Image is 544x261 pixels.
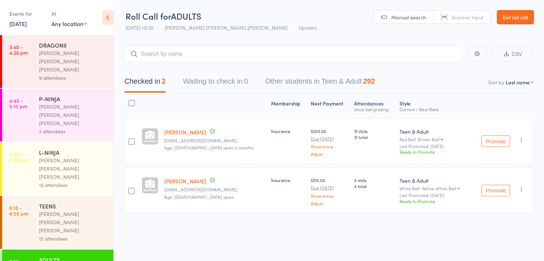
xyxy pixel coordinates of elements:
[481,185,510,196] button: Promote
[311,128,348,156] div: $250.00
[124,74,166,93] button: Checked in2
[126,10,171,22] span: Roll Call for
[183,74,248,93] button: Waiting to check in0
[451,14,484,21] span: Scanner input
[9,98,27,109] time: 4:45 - 5:15 pm
[39,49,107,74] div: [PERSON_NAME] [PERSON_NAME] [PERSON_NAME]
[271,177,305,183] div: Insurance
[164,187,266,192] small: niloornazari1366@gmail.com
[311,193,348,198] a: Show more
[400,177,469,184] div: Teen & Adult
[9,44,28,55] time: 3:40 - 4:20 pm
[311,177,348,205] div: $315.00
[268,96,308,115] div: Membership
[400,107,469,112] div: Current / Next Rank
[39,148,107,156] div: L-NINJA
[363,77,375,85] div: 292
[2,89,113,142] a: 4:45 -5:15 pmP-NINJA[PERSON_NAME] [PERSON_NAME] [PERSON_NAME]2 attendees
[488,79,504,86] label: Sort by
[308,96,351,115] div: Next Payment
[2,35,113,88] a: 3:40 -4:20 pmDRAGONS[PERSON_NAME] [PERSON_NAME] [PERSON_NAME]9 attendees
[39,103,107,127] div: [PERSON_NAME] [PERSON_NAME] [PERSON_NAME]
[299,24,317,31] span: Upstairs
[171,10,201,22] span: ADULTS
[400,193,469,198] small: Last Promoted: [DATE]
[354,177,394,183] span: 4 style
[400,137,469,142] div: Red Belt
[311,185,348,190] small: Due [DATE]
[39,41,107,49] div: DRAGONS
[39,127,107,136] div: 2 attendees
[311,144,348,149] a: Show more
[506,79,530,86] div: Last name
[492,46,533,62] button: CSV
[244,77,248,85] div: 0
[354,134,394,140] span: 31 total
[271,128,305,134] div: Insurance
[2,142,113,195] a: 5:20 -5:50 pmL-NINJA[PERSON_NAME] [PERSON_NAME] [PERSON_NAME]10 attendees
[9,8,44,20] div: Events for
[418,137,440,142] div: Brown Belt
[52,20,87,28] div: Any location
[164,194,234,200] span: Age: [DEMOGRAPHIC_DATA] years
[39,202,107,210] div: TEENS
[400,186,469,191] div: White Belt
[164,144,253,151] span: Age: [DEMOGRAPHIC_DATA] years 5 months
[39,235,107,243] div: 15 attendees
[39,210,107,235] div: [PERSON_NAME] [PERSON_NAME] [PERSON_NAME]
[354,183,394,189] span: 4 total
[265,74,375,93] button: Other students in Teen & Adult292
[162,77,166,85] div: 2
[351,96,397,115] div: Atten­dances
[481,136,510,147] button: Promote
[497,10,534,24] a: Exit roll call
[9,151,28,163] time: 5:20 - 5:50 pm
[9,205,28,216] time: 6:15 - 6:55 pm
[164,138,266,143] small: swati.khainar19@gmail.com
[164,128,206,136] a: [PERSON_NAME]
[311,152,348,156] a: Adjust
[422,186,456,191] div: Yellow-White Belt
[165,24,288,31] span: [PERSON_NAME] [PERSON_NAME] [PERSON_NAME]
[2,196,113,249] a: 6:15 -6:55 pmTEENS[PERSON_NAME] [PERSON_NAME] [PERSON_NAME]15 attendees
[311,136,348,141] small: Due [DATE]
[52,8,87,20] div: At
[391,14,426,21] span: Manual search
[400,149,469,155] div: Ready to Promote
[126,24,153,31] span: [DATE] 19:20
[39,181,107,189] div: 10 attendees
[9,20,27,28] a: [DATE]
[164,177,206,185] a: [PERSON_NAME]
[124,46,462,62] input: Search by name
[400,198,469,204] div: Ready to Promote
[354,128,394,134] span: 31 style
[400,144,469,149] small: Last Promoted: [DATE]
[400,128,469,135] div: Teen & Adult
[311,201,348,206] a: Adjust
[39,156,107,181] div: [PERSON_NAME] [PERSON_NAME] [PERSON_NAME]
[39,74,107,82] div: 9 attendees
[354,107,394,112] div: since last grading
[39,95,107,103] div: P-NINJA
[397,96,471,115] div: Style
